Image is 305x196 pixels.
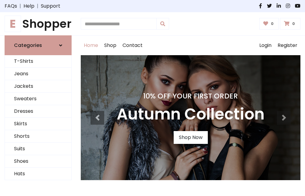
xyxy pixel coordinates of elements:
[119,36,146,55] a: Contact
[101,36,119,55] a: Shop
[5,130,71,143] a: Shorts
[5,16,21,32] span: E
[5,55,71,68] a: T-Shirts
[174,131,208,144] a: Shop Now
[291,21,296,27] span: 0
[275,36,300,55] a: Register
[5,2,17,10] a: FAQs
[5,17,72,30] h1: Shopper
[117,92,264,100] h4: 10% Off Your First Order
[5,105,71,118] a: Dresses
[5,80,71,93] a: Jackets
[259,18,279,30] a: 0
[280,18,300,30] a: 0
[5,68,71,80] a: Jeans
[5,17,72,30] a: EShopper
[17,2,23,10] span: |
[5,168,71,180] a: Hats
[23,2,34,10] a: Help
[269,21,275,27] span: 0
[81,36,101,55] a: Home
[5,155,71,168] a: Shoes
[5,35,72,55] a: Categories
[5,143,71,155] a: Suits
[256,36,275,55] a: Login
[14,42,42,48] h6: Categories
[5,118,71,130] a: Skirts
[5,93,71,105] a: Sweaters
[41,2,60,10] a: Support
[34,2,41,10] span: |
[117,105,264,124] h3: Autumn Collection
